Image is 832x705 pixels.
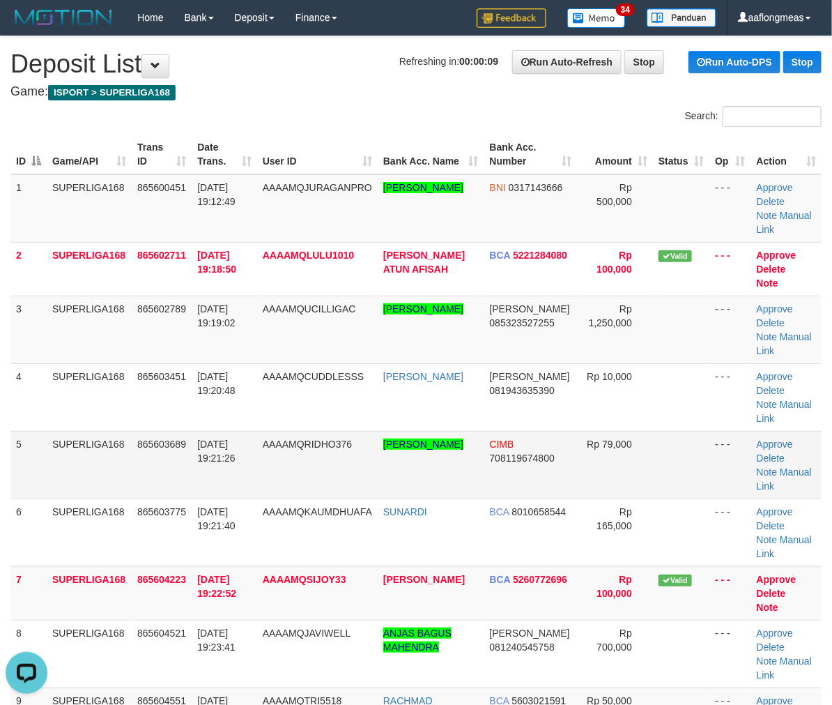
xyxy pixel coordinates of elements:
[490,182,506,193] span: BNI
[757,655,778,667] a: Note
[47,174,132,243] td: SUPERLIGA168
[47,566,132,620] td: SUPERLIGA168
[757,385,785,396] a: Delete
[490,574,511,585] span: BCA
[132,135,192,174] th: Trans ID: activate to sort column ascending
[757,467,812,492] a: Manual Link
[757,439,793,450] a: Approve
[263,439,352,450] span: AAAAMQRIDHO376
[197,439,236,464] span: [DATE] 19:21:26
[709,135,750,174] th: Op: activate to sort column ascending
[512,50,622,74] a: Run Auto-Refresh
[709,296,750,363] td: - - -
[757,210,812,235] a: Manual Link
[47,363,132,431] td: SUPERLIGA168
[197,574,236,599] span: [DATE] 19:22:52
[688,51,780,73] a: Run Auto-DPS
[399,56,498,67] span: Refreshing in:
[192,135,257,174] th: Date Trans.: activate to sort column ascending
[137,250,186,261] span: 865602711
[378,135,484,174] th: Bank Acc. Name: activate to sort column ascending
[757,331,812,356] a: Manual Link
[757,574,796,585] a: Approve
[596,628,632,653] span: Rp 700,000
[783,51,822,73] a: Stop
[383,439,463,450] a: [PERSON_NAME]
[383,506,427,517] a: SUNARDI
[137,439,186,450] span: 865603689
[653,135,709,174] th: Status: activate to sort column ascending
[757,317,785,328] a: Delete
[757,399,778,410] a: Note
[757,655,812,681] a: Manual Link
[757,399,812,424] a: Manual Link
[47,242,132,296] td: SUPERLIGA168
[709,431,750,499] td: - - -
[757,196,785,207] a: Delete
[513,250,567,261] span: Copy 5221284080 to clipboard
[757,331,778,342] a: Note
[47,620,132,688] td: SUPERLIGA168
[709,363,750,431] td: - - -
[723,106,822,127] input: Search:
[490,453,555,464] span: Copy 708119674800 to clipboard
[587,439,632,450] span: Rp 79,000
[490,628,570,639] span: [PERSON_NAME]
[10,431,47,499] td: 5
[257,135,378,174] th: User ID: activate to sort column ascending
[137,628,186,639] span: 865604521
[10,174,47,243] td: 1
[383,182,463,193] a: [PERSON_NAME]
[647,8,716,27] img: panduan.png
[757,182,793,193] a: Approve
[10,296,47,363] td: 3
[137,182,186,193] span: 865600451
[47,499,132,566] td: SUPERLIGA168
[137,371,186,382] span: 865603451
[197,628,236,653] span: [DATE] 19:23:41
[596,182,632,207] span: Rp 500,000
[587,371,632,382] span: Rp 10,000
[658,575,692,586] span: Valid transaction
[10,85,822,99] h4: Game:
[47,135,132,174] th: Game/API: activate to sort column ascending
[757,588,786,599] a: Delete
[757,506,793,517] a: Approve
[383,628,452,653] a: ANJAS BAGUS MAHENDRA
[709,620,750,688] td: - - -
[197,250,236,275] span: [DATE] 19:18:50
[263,371,364,382] span: AAAAMQCUDDLESSS
[757,264,786,275] a: Delete
[757,628,793,639] a: Approve
[459,56,498,67] strong: 00:00:09
[197,506,236,531] span: [DATE] 19:21:40
[757,250,796,261] a: Approve
[567,8,626,28] img: Button%20Memo.svg
[757,278,778,289] a: Note
[263,182,372,193] span: AAAAMQJURAGANPRO
[10,499,47,566] td: 6
[757,303,793,314] a: Approve
[757,534,778,545] a: Note
[383,574,465,585] a: [PERSON_NAME]
[197,182,236,207] span: [DATE] 19:12:49
[6,6,47,47] button: Open LiveChat chat widget
[509,182,563,193] span: Copy 0317143666 to clipboard
[577,135,653,174] th: Amount: activate to sort column ascending
[513,574,567,585] span: Copy 5260772696 to clipboard
[477,8,546,28] img: Feedback.jpg
[757,642,785,653] a: Delete
[10,50,822,78] h1: Deposit List
[709,566,750,620] td: - - -
[757,453,785,464] a: Delete
[10,566,47,620] td: 7
[490,642,555,653] span: Copy 081240545758 to clipboard
[10,7,116,28] img: MOTION_logo.png
[48,85,176,100] span: ISPORT > SUPERLIGA168
[490,371,570,382] span: [PERSON_NAME]
[490,317,555,328] span: Copy 085323527255 to clipboard
[757,602,778,613] a: Note
[757,534,812,559] a: Manual Link
[658,250,692,262] span: Valid transaction
[589,303,632,328] span: Rp 1,250,000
